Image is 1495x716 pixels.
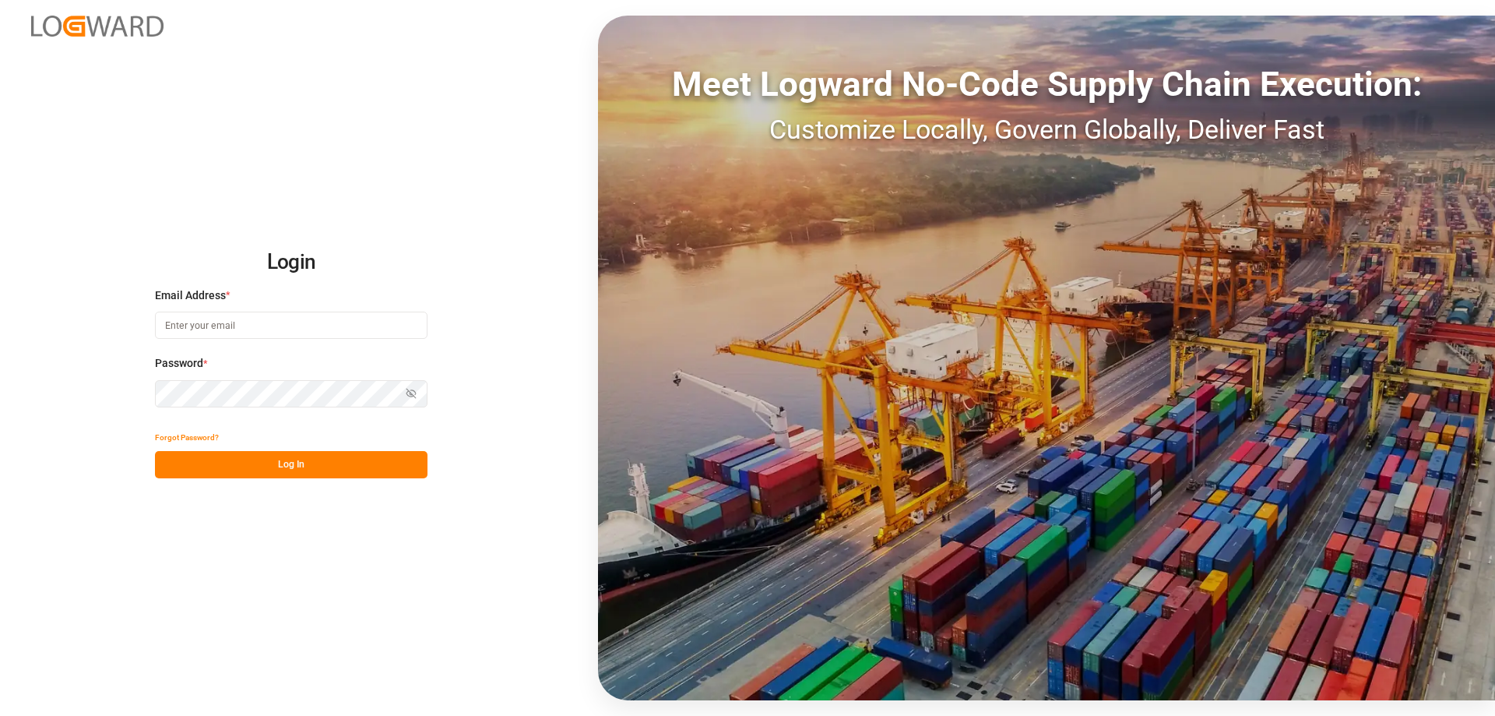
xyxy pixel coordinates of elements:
[31,16,164,37] img: Logward_new_orange.png
[155,451,427,478] button: Log In
[155,287,226,304] span: Email Address
[155,424,219,451] button: Forgot Password?
[598,110,1495,150] div: Customize Locally, Govern Globally, Deliver Fast
[155,355,203,372] span: Password
[155,312,427,339] input: Enter your email
[155,238,427,287] h2: Login
[598,58,1495,110] div: Meet Logward No-Code Supply Chain Execution:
